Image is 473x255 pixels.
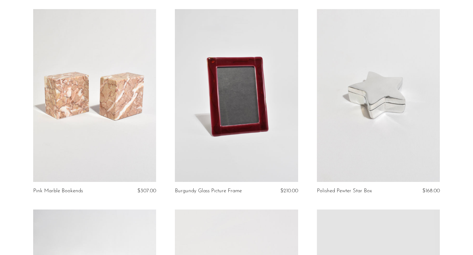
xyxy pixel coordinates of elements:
[175,188,242,194] a: Burgundy Glass Picture Frame
[33,188,83,194] a: Pink Marble Bookends
[422,188,440,194] span: $168.00
[317,188,372,194] a: Polished Pewter Star Box
[137,188,156,194] span: $307.00
[280,188,298,194] span: $210.00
